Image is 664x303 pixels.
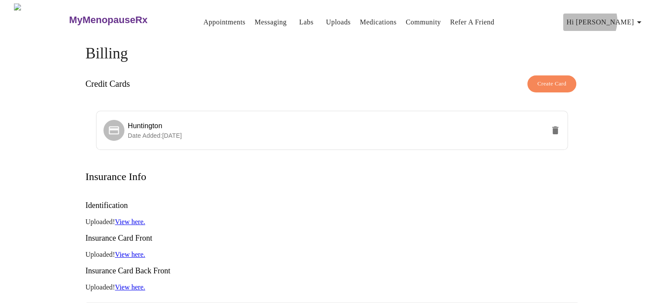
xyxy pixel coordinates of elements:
a: Uploads [326,16,351,28]
button: Messaging [251,14,290,31]
a: Refer a Friend [450,16,495,28]
span: Date Added: [DATE] [128,132,182,139]
button: Labs [292,14,320,31]
button: delete [545,120,566,141]
a: View here. [115,218,145,225]
a: Appointments [203,16,245,28]
span: Create Card [537,79,567,89]
h4: Billing [86,45,579,62]
button: Refer a Friend [447,14,498,31]
p: Uploaded! [86,218,579,226]
a: Medications [360,16,396,28]
button: Community [402,14,444,31]
span: Huntington [128,122,162,129]
a: Labs [299,16,313,28]
h3: Insurance Card Back Front [86,266,579,276]
img: MyMenopauseRx Logo [14,3,68,36]
a: MyMenopauseRx [68,5,182,35]
p: Uploaded! [86,251,579,259]
button: Create Card [527,75,577,92]
a: View here. [115,251,145,258]
h3: Credit Cards [86,79,130,89]
a: View here. [115,283,145,291]
h3: MyMenopauseRx [69,14,148,26]
h3: Insurance Info [86,171,146,183]
button: Appointments [200,14,249,31]
span: Hi [PERSON_NAME] [567,16,644,28]
h3: Insurance Card Front [86,234,579,243]
p: Uploaded! [86,283,579,291]
a: Community [406,16,441,28]
button: Uploads [323,14,354,31]
button: Medications [356,14,400,31]
button: Hi [PERSON_NAME] [563,14,648,31]
h3: Identification [86,201,579,210]
a: Messaging [255,16,286,28]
